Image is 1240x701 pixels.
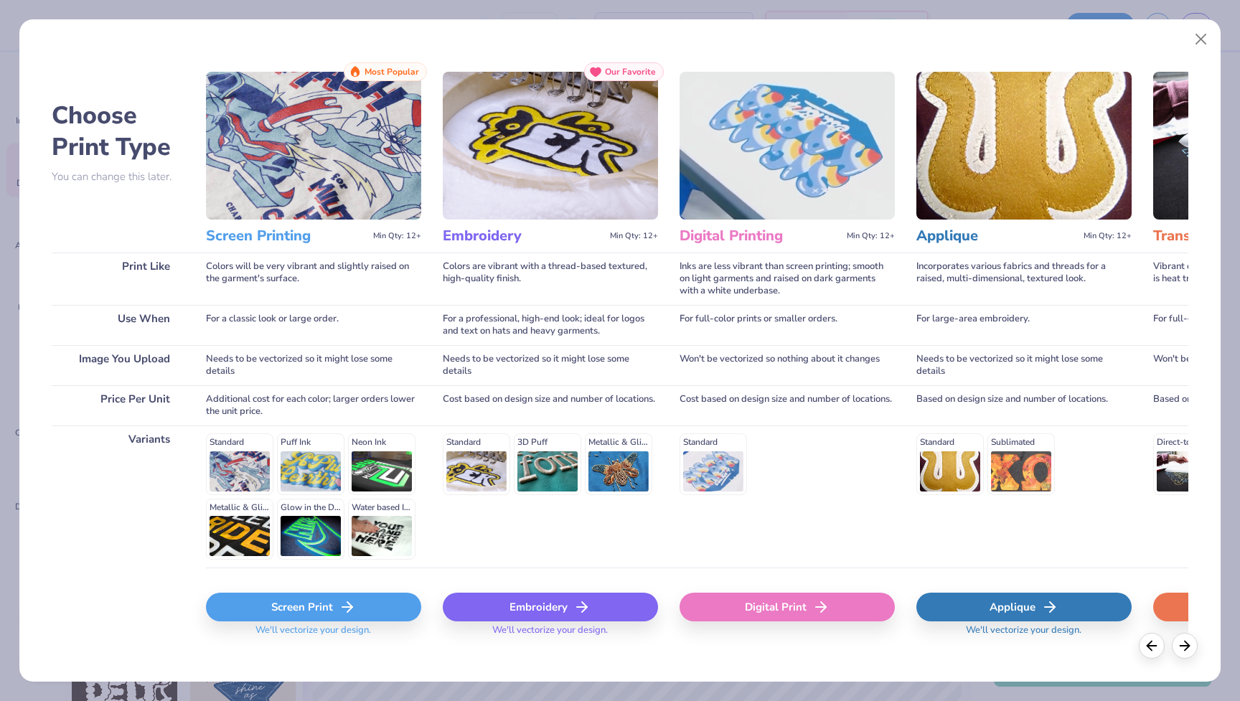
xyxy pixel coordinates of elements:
span: Min Qty: 12+ [610,231,658,241]
span: Min Qty: 12+ [373,231,421,241]
div: Colors will be very vibrant and slightly raised on the garment's surface. [206,253,421,305]
span: Min Qty: 12+ [847,231,895,241]
button: Close [1188,26,1215,53]
div: Additional cost for each color; larger orders lower the unit price. [206,385,421,425]
div: Image You Upload [52,345,184,385]
img: Digital Printing [680,72,895,220]
h3: Digital Printing [680,227,841,245]
div: For full-color prints or smaller orders. [680,305,895,345]
div: Cost based on design size and number of locations. [680,385,895,425]
div: Needs to be vectorized so it might lose some details [206,345,421,385]
div: For a classic look or large order. [206,305,421,345]
h3: Applique [916,227,1078,245]
span: Our Favorite [605,67,656,77]
span: We'll vectorize your design. [250,624,377,645]
div: Cost based on design size and number of locations. [443,385,658,425]
h3: Screen Printing [206,227,367,245]
img: Screen Printing [206,72,421,220]
span: We'll vectorize your design. [487,624,614,645]
p: You can change this later. [52,171,184,183]
div: Based on design size and number of locations. [916,385,1132,425]
div: Inks are less vibrant than screen printing; smooth on light garments and raised on dark garments ... [680,253,895,305]
div: Embroidery [443,593,658,621]
span: Min Qty: 12+ [1084,231,1132,241]
div: For large-area embroidery. [916,305,1132,345]
div: Print Like [52,253,184,305]
div: Applique [916,593,1132,621]
div: Colors are vibrant with a thread-based textured, high-quality finish. [443,253,658,305]
h3: Embroidery [443,227,604,245]
div: For a professional, high-end look; ideal for logos and text on hats and heavy garments. [443,305,658,345]
div: Variants [52,425,184,568]
span: We'll vectorize your design. [960,624,1087,645]
div: Price Per Unit [52,385,184,425]
div: Use When [52,305,184,345]
div: Screen Print [206,593,421,621]
div: Won't be vectorized so nothing about it changes [680,345,895,385]
div: Needs to be vectorized so it might lose some details [916,345,1132,385]
div: Needs to be vectorized so it might lose some details [443,345,658,385]
img: Applique [916,72,1132,220]
div: Digital Print [680,593,895,621]
h2: Choose Print Type [52,100,184,163]
div: Incorporates various fabrics and threads for a raised, multi-dimensional, textured look. [916,253,1132,305]
span: Most Popular [365,67,419,77]
img: Embroidery [443,72,658,220]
